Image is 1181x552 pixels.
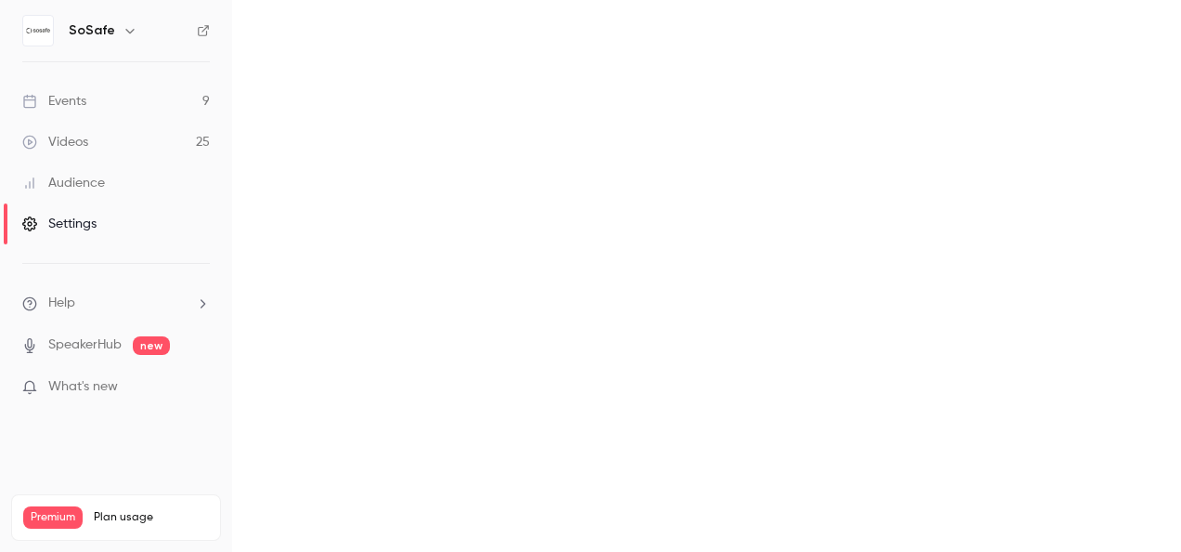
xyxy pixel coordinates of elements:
[23,16,53,46] img: SoSafe
[48,335,122,355] a: SpeakerHub
[22,215,97,233] div: Settings
[23,506,83,529] span: Premium
[94,510,209,525] span: Plan usage
[69,21,115,40] h6: SoSafe
[188,379,210,396] iframe: Noticeable Trigger
[22,92,86,111] div: Events
[22,133,88,151] div: Videos
[22,174,105,192] div: Audience
[48,377,118,397] span: What's new
[133,336,170,355] span: new
[48,294,75,313] span: Help
[22,294,210,313] li: help-dropdown-opener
